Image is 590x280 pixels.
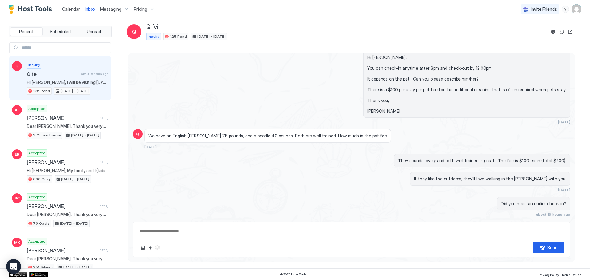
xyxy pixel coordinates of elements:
[132,28,136,35] span: Q
[98,160,108,164] span: [DATE]
[27,203,96,209] span: [PERSON_NAME]
[27,115,96,121] span: [PERSON_NAME]
[9,26,112,37] div: tab-group
[27,159,96,165] span: [PERSON_NAME]
[28,150,45,156] span: Accepted
[9,272,27,277] a: App Store
[414,176,566,182] span: If they like the outdoors, they'll love walking in the [PERSON_NAME] with you.
[14,240,20,245] span: MK
[62,6,80,12] a: Calendar
[144,144,157,149] span: [DATE]
[280,272,307,276] span: © 2025 Host Tools
[562,6,569,13] div: menu
[28,239,45,244] span: Accepted
[134,6,147,12] span: Pricing
[27,168,108,173] span: Hi [PERSON_NAME], My family and I (kids aged [DEMOGRAPHIC_DATA], 10, 12) are visiting from [GEOGR...
[539,271,559,278] a: Privacy Policy
[561,271,581,278] a: Terms Of Use
[81,72,108,76] span: about 19 hours ago
[27,124,108,129] span: Dear [PERSON_NAME], Thank you very much for booking a stay at our place. We look forward to hosti...
[398,158,566,164] span: They sounds lovely and both well trained is great. The fee is $100 each (total $200).
[85,6,95,12] a: Inbox
[197,34,226,39] span: [DATE] - [DATE]
[33,88,50,94] span: 125 Pond
[14,195,20,201] span: SC
[558,187,570,192] span: [DATE]
[558,28,565,35] button: Sync reservation
[33,265,53,270] span: 255 Manor
[367,55,566,114] span: Hi [PERSON_NAME], You can check-in anytime after 3pm and check-out by 12:00pm. It depends on the ...
[549,28,557,35] button: Reservation information
[15,63,18,69] span: Q
[28,194,45,200] span: Accepted
[98,204,108,208] span: [DATE]
[558,120,570,124] span: [DATE]
[15,107,19,113] span: AJ
[10,27,43,36] button: Recent
[147,244,154,251] button: Quick reply
[98,116,108,120] span: [DATE]
[27,80,108,85] span: Hi [PERSON_NAME], I will be visiting [DATE]-[DATE], I have a few question regarding your house -w...
[567,28,574,35] button: Open reservation
[60,221,88,226] span: [DATE] - [DATE]
[33,176,51,182] span: 630 Cozy
[531,6,557,12] span: Invite Friends
[501,201,566,207] span: Did you need an earlier check-in?
[136,131,139,137] span: Q
[148,133,387,139] span: We have an English [PERSON_NAME] 75 pounds, and a poodle 40 pounds. Both are well trained. How mu...
[547,244,557,251] div: Send
[9,5,55,14] a: Host Tools Logo
[98,248,108,252] span: [DATE]
[28,62,40,68] span: Inquiry
[533,242,564,253] button: Send
[50,29,71,34] span: Scheduled
[539,273,559,277] span: Privacy Policy
[71,132,99,138] span: [DATE] - [DATE]
[77,27,110,36] button: Unread
[170,34,187,39] span: 125 Pond
[19,29,33,34] span: Recent
[44,27,77,36] button: Scheduled
[28,106,45,112] span: Accepted
[148,34,159,39] span: Inquiry
[27,247,96,254] span: [PERSON_NAME]
[15,152,19,157] span: ER
[100,6,121,12] span: Messaging
[19,43,111,53] input: Input Field
[63,265,92,270] span: [DATE] - [DATE]
[33,132,61,138] span: 371 Farmhouse
[27,71,79,77] span: Qifei
[61,176,89,182] span: [DATE] - [DATE]
[146,23,158,30] span: Qifei
[29,272,48,277] a: Google Play Store
[561,273,581,277] span: Terms Of Use
[572,4,581,14] div: User profile
[6,259,21,274] div: Open Intercom Messenger
[61,88,89,94] span: [DATE] - [DATE]
[139,244,147,251] button: Upload image
[536,212,570,217] span: about 19 hours ago
[27,212,108,217] span: Dear [PERSON_NAME], Thank you very much for booking a stay at our place. We look forward to hosti...
[33,221,49,226] span: 76 Oasis
[27,256,108,262] span: Dear [PERSON_NAME], Thank you very much for booking a stay at our place. We look forward to hosti...
[87,29,101,34] span: Unread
